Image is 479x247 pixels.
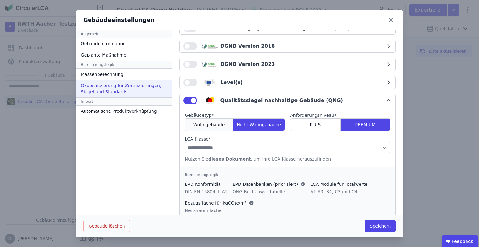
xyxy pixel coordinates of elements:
[220,79,243,86] div: Level(s)
[202,79,218,86] img: levels_logo-Bv5juQb_.svg
[185,172,390,177] div: Berechnungslogik
[180,76,395,89] button: Level(s)
[310,189,368,195] div: A1-A3, B4, C3 und C4
[76,38,172,49] div: Gebäudeinformation
[202,42,218,50] img: dgnb_logo-x_03lAI3.svg
[220,97,343,104] div: Qualitätssiegel nachhaltige Gebäude (QNG)
[202,97,218,104] img: qng_logo-BKTGsvz4.svg
[310,181,368,187] div: LCA Module für Totalwerte
[237,121,281,128] span: Nicht-Wohngebäude
[185,207,254,214] div: Nettoraumfläche
[185,200,254,206] div: Bezugsfläche für kgCO₂e/m²
[355,121,376,128] span: PREMIUM
[76,61,172,69] div: Berechnungslogik
[76,106,172,117] div: Automatische Produktverknüpfung
[193,121,225,128] span: Wohngebäude
[220,42,275,50] div: DGNB Version 2018
[185,189,227,195] div: DIN EN 15804 + A1
[310,121,321,128] span: PLUS
[185,156,390,162] div: Nutzen Sie , um Ihre LCA Klasse herauszufinden
[202,61,218,68] img: dgnb_logo-x_03lAI3.svg
[185,136,390,142] label: audits.requiredField
[233,181,298,187] span: EPD Datenbanken (priorisiert)
[83,16,155,24] div: Gebäudeeinstellungen
[185,112,285,118] label: audits.requiredField
[365,220,396,232] button: Speichern
[290,112,390,118] label: audits.requiredField
[76,69,172,80] div: Massenberechnung
[76,80,172,97] div: Ökobilanzierung für Zertifizierungen, Siegel und Standards
[220,61,275,68] div: DGNB Version 2023
[233,189,305,195] div: QNG Rechenwerttabelle
[180,40,395,52] button: DGNB Version 2018
[76,97,172,106] div: Import
[76,49,172,61] div: Geplante Maßnahme
[76,30,172,38] div: Allgemein
[185,181,227,187] div: EPD Konformität
[208,156,251,161] a: dieses Dokument
[180,94,395,107] button: Qualitätssiegel nachhaltige Gebäude (QNG)
[180,58,395,71] button: DGNB Version 2023
[83,220,130,232] button: Gebäude löschen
